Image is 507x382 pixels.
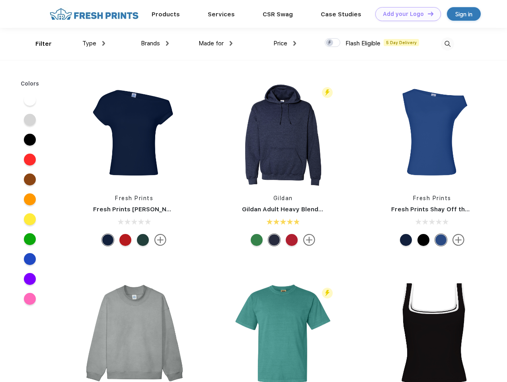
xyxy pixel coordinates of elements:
a: Sign in [447,7,481,21]
a: Products [152,11,180,18]
div: Filter [35,39,52,49]
img: more.svg [452,234,464,246]
img: dropdown.png [293,41,296,46]
div: Red [286,234,298,246]
a: Gildan [273,195,293,201]
div: Sign in [455,10,472,19]
a: Fresh Prints [413,195,451,201]
img: flash_active_toggle.svg [322,288,333,298]
a: Fresh Prints [115,195,153,201]
span: Flash Eligible [345,40,380,47]
div: Black [417,234,429,246]
img: DT [428,12,433,16]
img: dropdown.png [166,41,169,46]
div: Green [137,234,149,246]
div: Irish Green [251,234,263,246]
a: Services [208,11,235,18]
div: Colors [15,80,45,88]
div: Ht Sprt Drk Navy [268,234,280,246]
img: fo%20logo%202.webp [47,7,141,21]
img: func=resize&h=266 [81,80,187,186]
img: more.svg [303,234,315,246]
div: Navy [102,234,114,246]
div: Navy [400,234,412,246]
span: Brands [141,40,160,47]
span: 5 Day Delivery [384,39,419,46]
div: Add your Logo [383,11,424,18]
a: Fresh Prints [PERSON_NAME] Off the Shoulder Top [93,206,248,213]
img: dropdown.png [230,41,232,46]
a: CSR Swag [263,11,293,18]
a: Gildan Adult Heavy Blend 8 Oz. 50/50 Hooded Sweatshirt [242,206,416,213]
img: dropdown.png [102,41,105,46]
img: func=resize&h=266 [230,80,336,186]
span: Type [82,40,96,47]
img: flash_active_toggle.svg [322,87,333,98]
img: more.svg [154,234,166,246]
div: Crimson [119,234,131,246]
img: func=resize&h=266 [379,80,485,186]
span: Price [273,40,287,47]
div: True Blue [435,234,447,246]
span: Made for [199,40,224,47]
img: desktop_search.svg [441,37,454,51]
